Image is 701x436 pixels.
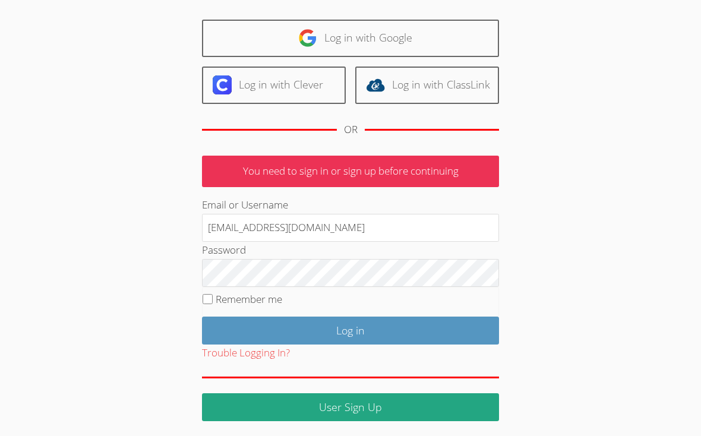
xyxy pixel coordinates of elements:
[366,75,385,94] img: classlink-logo-d6bb404cc1216ec64c9a2012d9dc4662098be43eaf13dc465df04b49fa7ab582.svg
[202,317,499,345] input: Log in
[344,121,358,138] div: OR
[202,156,499,187] p: You need to sign in or sign up before continuing
[202,67,346,104] a: Log in with Clever
[202,243,246,257] label: Password
[355,67,499,104] a: Log in with ClassLink
[202,393,499,421] a: User Sign Up
[202,198,288,211] label: Email or Username
[216,292,282,306] label: Remember me
[202,345,290,362] button: Trouble Logging In?
[202,20,499,57] a: Log in with Google
[298,29,317,48] img: google-logo-50288ca7cdecda66e5e0955fdab243c47b7ad437acaf1139b6f446037453330a.svg
[213,75,232,94] img: clever-logo-6eab21bc6e7a338710f1a6ff85c0baf02591cd810cc4098c63d3a4b26e2feb20.svg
